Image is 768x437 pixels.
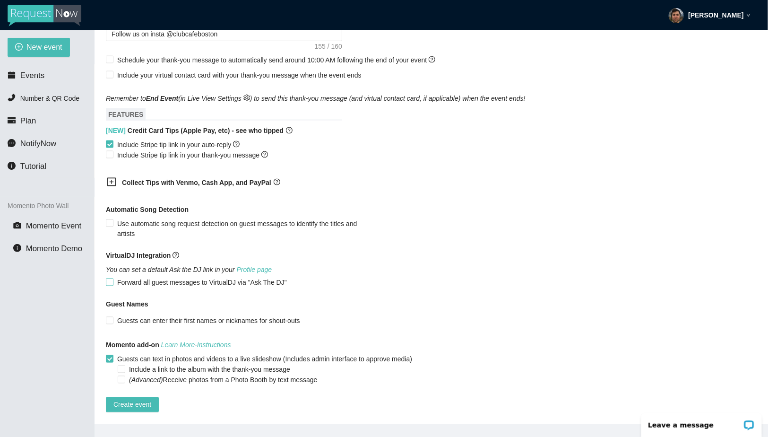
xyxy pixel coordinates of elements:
[107,177,116,187] span: plus-square
[689,11,744,19] strong: [PERSON_NAME]
[106,397,159,412] button: Create event
[197,341,231,349] a: Instructions
[233,141,240,148] span: question-circle
[173,252,179,259] span: question-circle
[15,43,23,52] span: plus-circle
[117,71,362,79] span: Include your virtual contact card with your thank-you message when the event ends
[746,13,751,17] span: down
[243,95,250,101] span: setting
[286,125,293,136] span: question-circle
[106,95,526,102] i: Remember to (in Live View Settings ) to send this thank-you message (and virtual contact card, if...
[20,95,79,102] span: Number & QR Code
[106,108,146,121] span: FEATURES
[113,278,291,288] span: Forward all guest messages to VirtualDJ via "Ask The DJ"
[129,376,163,384] i: (Advanced)
[113,354,416,365] span: Guests can text in photos and videos to a live slideshow (Includes admin interface to approve media)
[274,179,280,185] span: question-circle
[146,95,178,102] b: End Event
[106,125,284,136] b: Credit Card Tips (Apple Pay, etc) - see who tipped
[261,151,268,158] span: question-circle
[8,71,16,79] span: calendar
[113,316,304,326] span: Guests can enter their first names or nicknames for shout-outs
[8,38,70,57] button: plus-circleNew event
[669,8,684,23] img: ACg8ocL1bTAKA2lfBXigJvF4dVmn0cAK-qBhFLcZIcYm964A_60Xrl0o=s96-c
[161,341,231,349] i: -
[161,341,195,349] a: Learn More
[13,221,21,229] span: camera
[125,375,321,385] span: Receive photos from a Photo Booth by text message
[106,301,148,308] b: Guest Names
[8,5,81,26] img: RequestNow
[26,41,62,53] span: New event
[122,179,271,186] b: Collect Tips with Venmo, Cash App, and PayPal
[13,244,21,252] span: info-circle
[113,218,377,239] span: Use automatic song request detection on guest messages to identify the titles and artists
[635,407,768,437] iframe: LiveChat chat widget
[106,127,126,134] span: [NEW]
[8,139,16,147] span: message
[99,172,336,195] div: Collect Tips with Venmo, Cash App, and PayPalquestion-circle
[20,162,46,171] span: Tutorial
[26,221,82,230] span: Momento Event
[106,204,189,215] b: Automatic Song Detection
[113,140,243,150] span: Include Stripe tip link in your auto-reply
[8,94,16,102] span: phone
[20,116,36,125] span: Plan
[117,56,435,64] span: Schedule your thank-you message to automatically send around 10:00 AM following the end of your e...
[106,341,159,349] b: Momento add-on
[237,266,272,274] a: Profile page
[26,244,82,253] span: Momento Demo
[20,71,44,80] span: Events
[429,56,435,63] span: question-circle
[8,116,16,124] span: credit-card
[8,162,16,170] span: info-circle
[106,252,171,260] b: VirtualDJ Integration
[106,266,272,274] i: You can set a default Ask the DJ link in your
[20,139,56,148] span: NotifyNow
[113,400,151,410] span: Create event
[125,365,294,375] span: Include a link to the album with the thank-you message
[113,150,272,160] span: Include Stripe tip link in your thank-you message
